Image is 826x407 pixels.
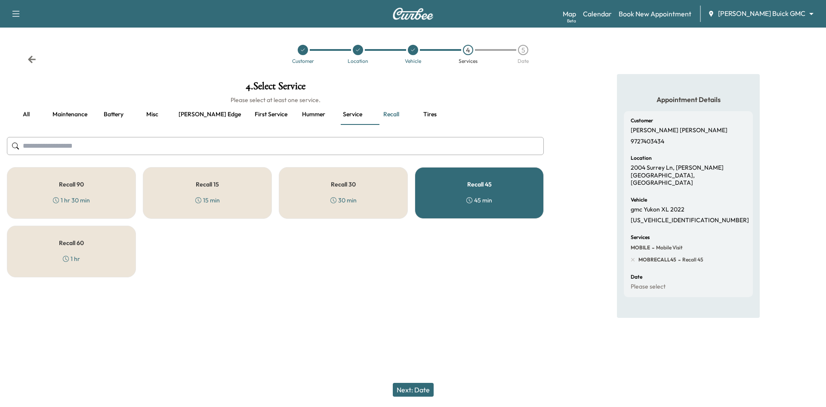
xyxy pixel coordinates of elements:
[631,235,650,240] h6: Services
[631,118,653,123] h6: Customer
[196,181,219,187] h5: Recall 15
[619,9,691,19] a: Book New Appointment
[333,104,372,125] button: Service
[248,104,294,125] button: First service
[7,81,544,96] h1: 4 . Select Service
[518,59,529,64] div: Date
[518,45,528,55] div: 5
[563,9,576,19] a: MapBeta
[654,244,683,251] span: Mobile Visit
[631,244,650,251] span: MOBILE
[631,138,664,146] p: 9727403434
[7,104,46,125] button: all
[53,196,90,205] div: 1 hr 30 min
[463,45,473,55] div: 4
[348,59,368,64] div: Location
[650,243,654,252] span: -
[567,18,576,24] div: Beta
[631,197,647,202] h6: Vehicle
[63,255,80,263] div: 1 hr
[372,104,410,125] button: Recall
[195,196,220,205] div: 15 min
[331,181,356,187] h5: Recall 30
[631,217,749,224] p: [US_VEHICLE_IDENTIFICATION_NUMBER]
[681,256,703,263] span: Recall 45
[410,104,449,125] button: Tires
[393,383,434,397] button: Next: Date
[94,104,133,125] button: Battery
[631,164,746,187] p: 2004 Surrey Ln, [PERSON_NAME][GEOGRAPHIC_DATA], [GEOGRAPHIC_DATA]
[631,206,684,214] p: gmc Yukon XL 2022
[7,96,544,104] h6: Please select at least one service.
[631,127,727,134] p: [PERSON_NAME] [PERSON_NAME]
[59,181,84,187] h5: Recall 90
[624,95,753,104] h5: Appointment Details
[330,196,357,205] div: 30 min
[467,181,492,187] h5: Recall 45
[631,274,642,280] h6: Date
[676,255,681,264] span: -
[294,104,333,125] button: Hummer
[7,104,544,125] div: basic tabs example
[28,55,36,64] div: Back
[292,59,314,64] div: Customer
[631,283,666,291] p: Please select
[392,8,434,20] img: Curbee Logo
[172,104,248,125] button: [PERSON_NAME] edge
[459,59,478,64] div: Services
[59,240,84,246] h5: Recall 60
[583,9,612,19] a: Calendar
[46,104,94,125] button: Maintenance
[718,9,805,19] span: [PERSON_NAME] Buick GMC
[466,196,492,205] div: 45 min
[133,104,172,125] button: Misc
[638,256,676,263] span: MOBRECALL45
[405,59,421,64] div: Vehicle
[631,155,652,161] h6: Location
